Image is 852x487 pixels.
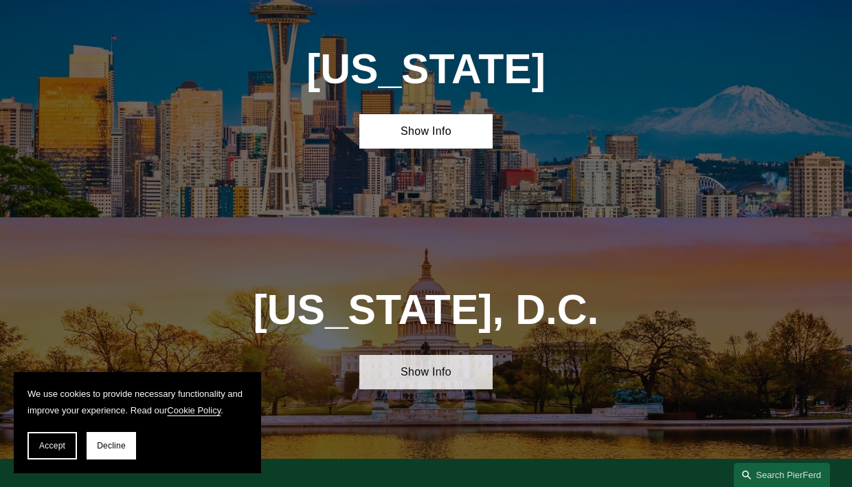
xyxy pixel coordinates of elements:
[226,286,627,334] h1: [US_STATE], D.C.
[14,372,261,473] section: Cookie banner
[734,463,830,487] a: Search this site
[27,386,247,418] p: We use cookies to provide necessary functionality and improve your experience. Read our .
[87,432,136,459] button: Decline
[97,441,126,451] span: Decline
[359,114,493,149] a: Show Info
[293,45,560,93] h1: [US_STATE]
[39,441,65,451] span: Accept
[359,355,493,389] a: Show Info
[167,405,221,415] a: Cookie Policy
[27,432,77,459] button: Accept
